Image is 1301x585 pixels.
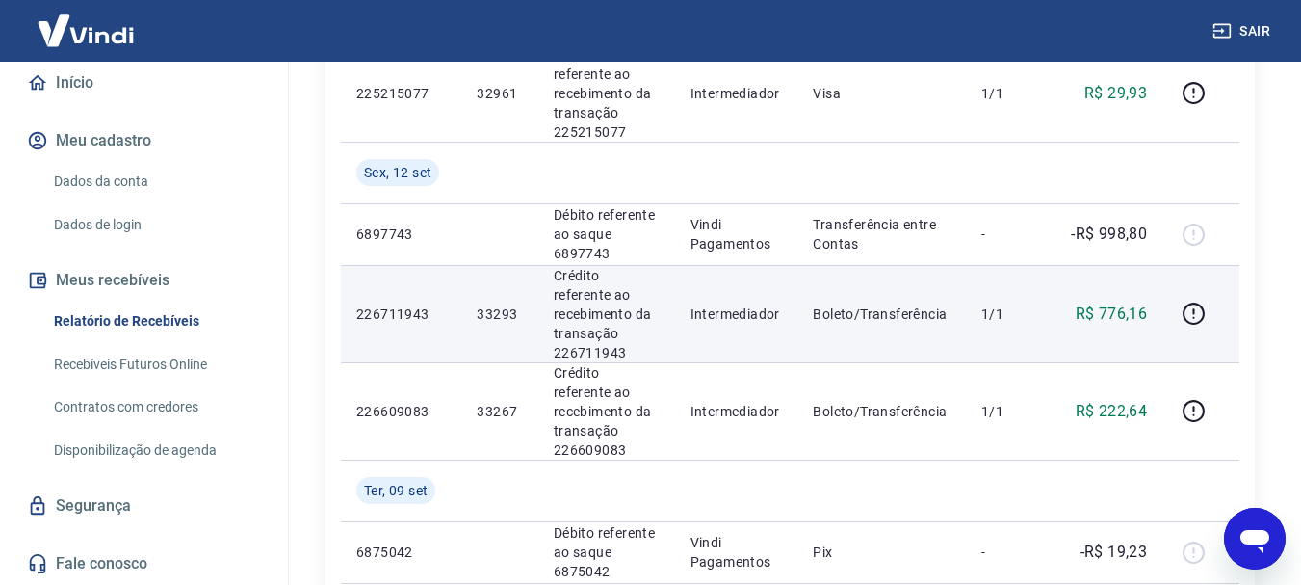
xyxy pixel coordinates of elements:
[981,402,1038,421] p: 1/1
[981,225,1038,244] p: -
[554,266,660,362] p: Crédito referente ao recebimento da transação 226711943
[981,84,1038,103] p: 1/1
[46,302,265,341] a: Relatório de Recebíveis
[356,402,446,421] p: 226609083
[1076,400,1148,423] p: R$ 222,64
[813,305,950,324] p: Boleto/Transferência
[1076,303,1148,326] p: R$ 776,16
[690,84,783,103] p: Intermediador
[1224,508,1286,570] iframe: Botão para abrir a janela de mensagens
[554,523,660,581] p: Débito referente ao saque 6875042
[554,45,660,142] p: Crédito referente ao recebimento da transação 225215077
[690,402,783,421] p: Intermediador
[23,62,265,104] a: Início
[364,481,428,500] span: Ter, 09 set
[356,84,446,103] p: 225215077
[813,402,950,421] p: Boleto/Transferência
[477,84,522,103] p: 32961
[364,163,431,182] span: Sex, 12 set
[46,387,265,427] a: Contratos com credores
[23,1,148,60] img: Vindi
[23,259,265,302] button: Meus recebíveis
[813,215,950,253] p: Transferência entre Contas
[1080,541,1148,564] p: -R$ 19,23
[356,225,446,244] p: 6897743
[23,120,265,162] button: Meu cadastro
[23,543,265,585] a: Fale conosco
[46,205,265,245] a: Dados de login
[1071,223,1147,246] p: -R$ 998,80
[690,305,783,324] p: Intermediador
[813,84,950,103] p: Visa
[981,543,1038,562] p: -
[46,162,265,201] a: Dados da conta
[981,305,1038,324] p: 1/1
[813,543,950,562] p: Pix
[690,215,783,253] p: Vindi Pagamentos
[477,305,522,324] p: 33293
[1209,13,1278,49] button: Sair
[477,402,522,421] p: 33267
[356,543,446,562] p: 6875042
[23,485,265,527] a: Segurança
[46,345,265,385] a: Recebíveis Futuros Online
[1084,82,1147,105] p: R$ 29,93
[46,431,265,470] a: Disponibilização de agenda
[356,305,446,324] p: 226711943
[690,533,783,572] p: Vindi Pagamentos
[554,205,660,263] p: Débito referente ao saque 6897743
[554,363,660,460] p: Crédito referente ao recebimento da transação 226609083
